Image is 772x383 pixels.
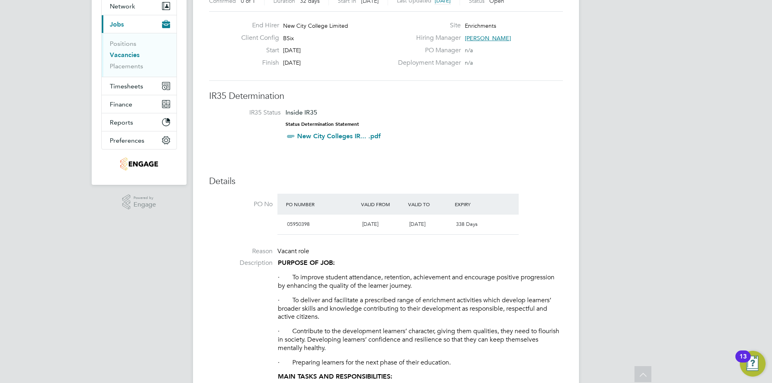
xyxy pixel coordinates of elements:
button: Timesheets [102,77,177,95]
p: · To deliver and facilitate a prescribed range of enrichment activities which develop learners’ b... [278,296,563,321]
p: · To improve student attendance, retention, achievement and encourage positive progression by enh... [278,273,563,290]
a: Positions [110,40,136,47]
h3: Details [209,176,563,187]
label: Deployment Manager [393,59,461,67]
span: Preferences [110,137,144,144]
a: Vacancies [110,51,140,59]
label: Hiring Manager [393,34,461,42]
span: New City College Limited [283,22,348,29]
span: Powered by [133,195,156,201]
button: Reports [102,113,177,131]
p: · Contribute to the development learners’ character, giving them qualities, they need to flourish... [278,327,563,352]
span: Inside IR35 [285,109,317,116]
div: Valid From [359,197,406,211]
a: Placements [110,62,143,70]
label: PO Manager [393,46,461,55]
a: Go to home page [101,158,177,170]
span: Jobs [110,20,124,28]
span: 338 Days [456,221,478,227]
span: BSix [283,35,294,42]
button: Finance [102,95,177,113]
button: Jobs [102,15,177,33]
span: Engage [133,201,156,208]
a: New City Colleges IR... .pdf [297,132,381,140]
span: [DATE] [362,221,378,227]
label: Site [393,21,461,30]
div: Expiry [453,197,500,211]
span: Reports [110,119,133,126]
img: jambo-logo-retina.png [120,158,158,170]
p: · Preparing learners for the next phase of their education. [278,358,563,367]
label: PO No [209,200,273,209]
a: Powered byEngage [122,195,156,210]
div: Jobs [102,33,177,77]
div: 13 [739,356,747,367]
label: Reason [209,247,273,256]
div: PO Number [284,197,359,211]
div: Valid To [406,197,453,211]
button: Open Resource Center, 13 new notifications [740,351,766,377]
label: IR35 Status [217,109,281,117]
span: 05950398 [287,221,310,227]
label: Client Config [235,34,279,42]
span: [DATE] [283,59,301,66]
button: Preferences [102,131,177,149]
span: [PERSON_NAME] [465,35,511,42]
span: n/a [465,59,473,66]
span: Network [110,2,135,10]
span: [DATE] [283,47,301,54]
span: Vacant role [277,247,309,255]
strong: PURPOSE OF JOB: [278,259,335,266]
label: End Hirer [235,21,279,30]
label: Finish [235,59,279,67]
span: Finance [110,100,132,108]
span: Timesheets [110,82,143,90]
strong: MAIN TASKS AND RESPONSIBILITIES: [278,373,392,380]
span: n/a [465,47,473,54]
strong: Status Determination Statement [285,121,359,127]
label: Start [235,46,279,55]
label: Description [209,259,273,267]
h3: IR35 Determination [209,90,563,102]
span: Enrichments [465,22,496,29]
span: [DATE] [409,221,425,227]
